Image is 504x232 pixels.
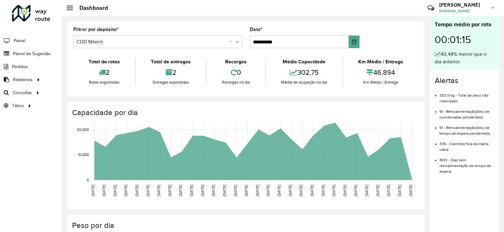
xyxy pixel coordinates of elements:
[168,185,172,196] text: [DATE]
[409,185,413,196] text: [DATE]
[78,153,89,157] text: 10,000
[343,185,347,196] text: [DATE]
[435,76,494,85] h4: Alertas
[439,2,487,8] h3: [PERSON_NAME]
[397,185,402,196] text: [DATE]
[102,185,106,196] text: [DATE]
[208,58,263,66] div: Recargas
[267,79,341,86] div: Média de ocupação no dia
[12,63,28,70] span: Pedidos
[75,79,133,86] div: Rotas exportadas
[435,29,494,50] div: 00:01:15
[267,66,341,79] div: 302,75
[200,185,205,196] text: [DATE]
[435,20,494,29] div: Tempo médio por rota
[386,185,390,196] text: [DATE]
[299,185,303,196] text: [DATE]
[189,185,194,196] text: [DATE]
[75,58,133,66] div: Total de rotas
[439,120,494,136] li: 51 - Retroalimentação(ões) de tempo de espera pendente(s)
[349,35,360,48] button: Choose Date
[288,185,292,196] text: [DATE]
[87,178,89,182] text: 0
[310,185,314,196] text: [DATE]
[233,185,237,196] text: [DATE]
[353,185,358,196] text: [DATE]
[14,37,25,44] span: Painel
[113,185,117,196] text: [DATE]
[244,185,248,196] text: [DATE]
[73,26,119,33] label: Filtrar por depósito
[424,1,438,15] a: Contato Rápido
[157,185,161,196] text: [DATE]
[345,66,417,79] div: 46,894
[267,58,341,66] div: Média Capacidade
[439,152,494,174] li: 1633 - Dias sem retroalimentação de tempo de espera
[13,50,51,57] span: Painel de Sugestão
[211,185,215,196] text: [DATE]
[255,185,259,196] text: [DATE]
[13,76,33,83] span: Relatórios
[72,221,418,230] h4: Peso por dia
[439,8,487,14] span: [PERSON_NAME]
[439,136,494,152] li: 378 - Cliente(s) fora da malha viária
[376,185,380,196] text: [DATE]
[365,185,369,196] text: [DATE]
[91,185,95,196] text: [DATE]
[208,66,263,79] div: 0
[75,66,133,79] div: 2
[439,88,494,104] li: 333,11 kg - Total de peso não roteirizado
[222,185,226,196] text: [DATE]
[345,79,417,86] div: Km Médio / Entrega
[135,185,139,196] text: [DATE]
[332,185,336,196] text: [DATE]
[178,185,182,196] text: [DATE]
[277,185,281,196] text: [DATE]
[13,89,32,96] span: Consultas
[137,66,204,79] div: 2
[124,185,128,196] text: [DATE]
[439,104,494,120] li: 15 - Retroalimentação(ões) de coordenadas pendente(s)
[250,26,262,33] label: Data
[345,58,417,66] div: Km Médio / Entrega
[137,79,204,86] div: Entregas exportadas
[321,185,325,196] text: [DATE]
[146,185,150,196] text: [DATE]
[435,50,494,66] div: 40,48% menor que o dia anterior
[73,4,108,11] h2: Dashboard
[208,79,263,86] div: Recargas no dia
[266,185,270,196] text: [DATE]
[72,108,418,117] h4: Capacidade por dia
[77,127,89,132] text: 20,000
[12,102,24,109] span: Tático
[229,38,234,46] span: Clear all
[137,58,204,66] div: Total de entregas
